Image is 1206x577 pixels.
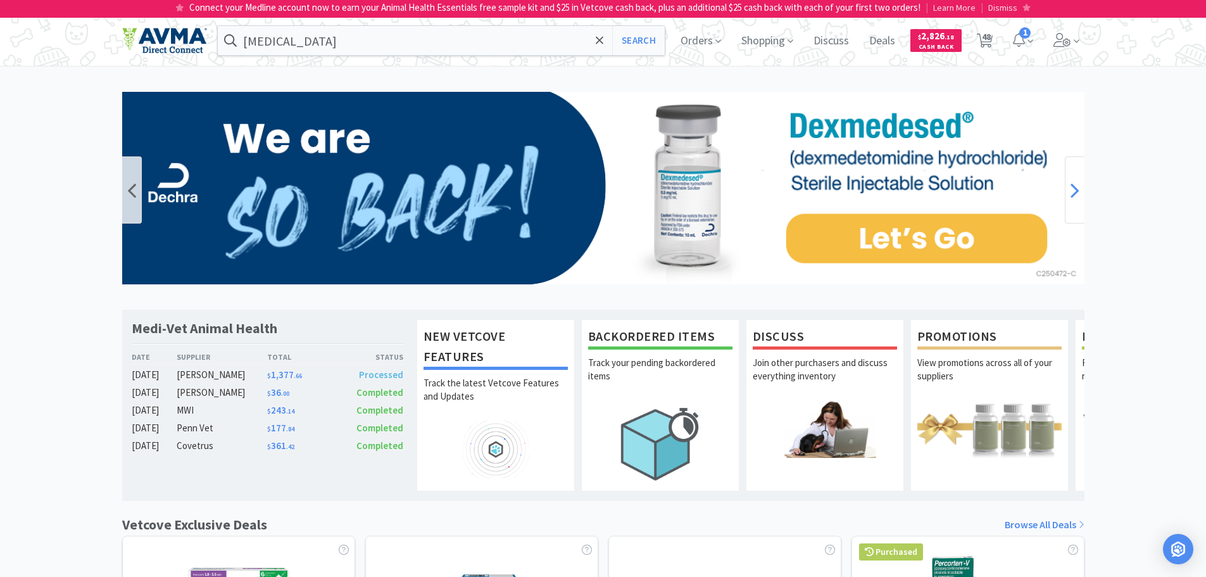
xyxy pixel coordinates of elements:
[294,372,302,380] span: . 66
[356,386,403,398] span: Completed
[1019,27,1031,39] span: 1
[675,15,726,66] span: Orders
[286,407,294,415] span: . 14
[267,369,302,381] span: 1,377
[808,35,854,47] a: Discuss
[612,26,665,55] button: Search
[945,33,954,41] span: . 18
[177,367,267,383] div: [PERSON_NAME]
[132,421,404,436] a: [DATE]Penn Vet$177.84Completed
[1005,517,1084,533] a: Browse All Deals
[926,1,928,13] span: |
[736,15,798,66] span: Shopping
[808,15,854,66] span: Discuss
[918,30,954,42] span: 2,826
[267,443,271,451] span: $
[281,390,289,398] span: . 00
[424,376,568,421] p: Track the latest Vetcove Features and Updates
[356,440,403,452] span: Completed
[132,438,404,453] a: [DATE]Covetrus$361.42Completed
[746,319,904,491] a: DiscussJoin other purchasers and discuss everything inventory
[753,400,897,458] img: hero_discuss.png
[267,372,271,380] span: $
[132,403,404,418] a: [DATE]MWI$243.14Completed
[177,403,267,418] div: MWI
[132,438,177,453] div: [DATE]
[267,386,289,398] span: 36
[122,27,207,54] img: e4e33dab9f054f5782a47901c742baa9_102.png
[177,385,267,400] div: [PERSON_NAME]
[267,390,271,398] span: $
[267,425,271,433] span: $
[910,23,962,58] a: $2,826.18Cash Back
[988,2,1017,13] span: Dismiss
[132,367,404,383] a: [DATE][PERSON_NAME]$1,377.66Processed
[132,367,177,383] div: [DATE]
[588,400,732,487] img: hero_backorders.png
[267,404,294,416] span: 243
[267,407,271,415] span: $
[356,422,403,434] span: Completed
[1163,534,1193,564] div: Open Intercom Messenger
[286,425,294,433] span: . 84
[933,2,976,13] span: Learn More
[982,11,991,62] span: 48
[267,440,294,452] span: 361
[177,421,267,436] div: Penn Vet
[122,514,267,536] h1: Vetcove Exclusive Deals
[753,326,897,350] h1: Discuss
[267,422,294,434] span: 177
[753,356,897,400] p: Join other purchasers and discuss everything inventory
[122,92,1084,284] img: 863d594a23b4447fb04b7a44a70b5a14.png
[917,326,1062,350] h1: Promotions
[132,319,277,338] h1: Medi-Vet Animal Health
[417,319,575,491] a: New Vetcove FeaturesTrack the latest Vetcove Features and Updates
[864,15,900,66] span: Deals
[177,351,267,363] div: Supplier
[972,37,998,48] a: 48
[917,356,1062,400] p: View promotions across all of your suppliers
[424,326,568,370] h1: New Vetcove Features
[918,44,954,52] span: Cash Back
[359,369,403,381] span: Processed
[177,438,267,453] div: Covetrus
[218,26,665,55] input: Search by item, sku, manufacturer, ingredient, size...
[588,326,732,350] h1: Backordered Items
[581,319,739,491] a: Backordered ItemsTrack your pending backordered items
[286,443,294,451] span: . 42
[981,1,983,13] span: |
[132,351,177,363] div: Date
[356,404,403,416] span: Completed
[918,33,921,41] span: $
[267,351,336,363] div: Total
[132,385,404,400] a: [DATE][PERSON_NAME]$36.00Completed
[917,400,1062,458] img: hero_promotions.png
[132,385,177,400] div: [DATE]
[864,35,900,47] a: Deals
[424,421,568,478] img: hero_feature_roadmap.png
[588,356,732,400] p: Track your pending backordered items
[132,403,177,418] div: [DATE]
[336,351,404,363] div: Status
[132,421,177,436] div: [DATE]
[910,319,1069,491] a: PromotionsView promotions across all of your suppliers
